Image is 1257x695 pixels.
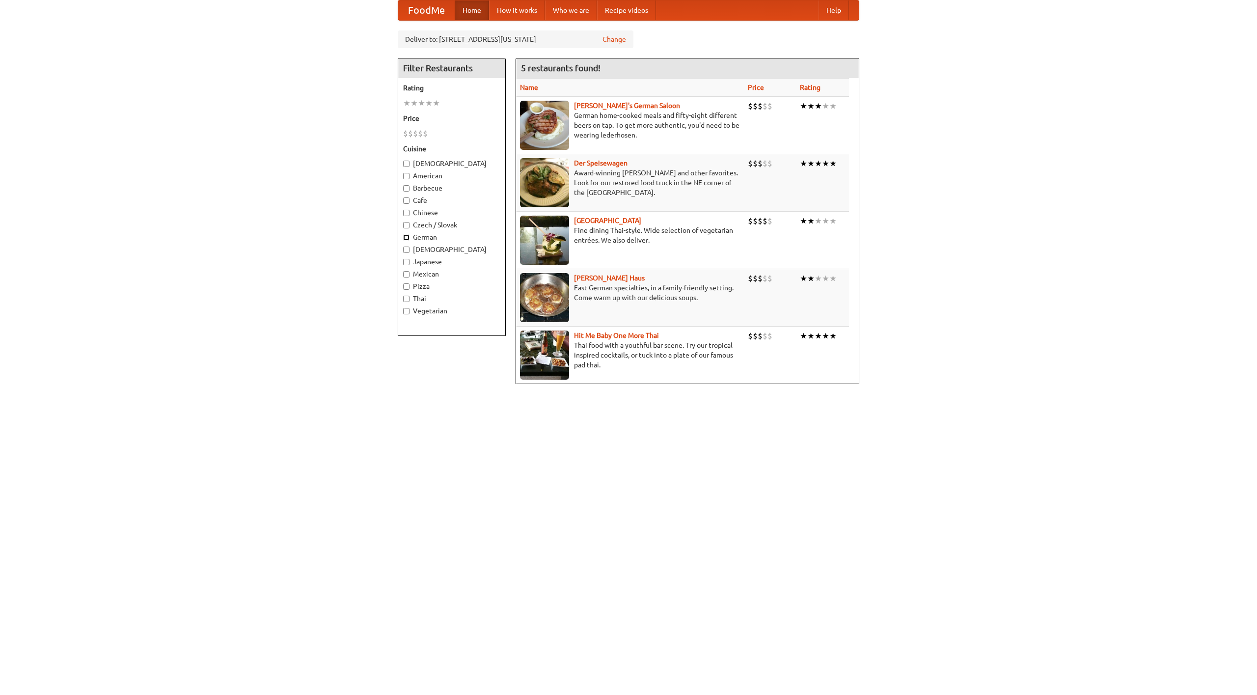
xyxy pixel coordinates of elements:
h5: Cuisine [403,144,500,154]
li: ★ [815,216,822,226]
img: esthers.jpg [520,101,569,150]
b: [PERSON_NAME] Haus [574,274,645,282]
li: ★ [822,273,829,284]
p: Fine dining Thai-style. Wide selection of vegetarian entrées. We also deliver. [520,225,740,245]
label: Thai [403,294,500,304]
input: Barbecue [403,185,410,192]
li: ★ [800,331,807,341]
label: Czech / Slovak [403,220,500,230]
input: Mexican [403,271,410,278]
a: Name [520,83,538,91]
li: $ [753,158,758,169]
a: Recipe videos [597,0,656,20]
li: ★ [800,273,807,284]
h4: Filter Restaurants [398,58,505,78]
p: East German specialties, in a family-friendly setting. Come warm up with our delicious soups. [520,283,740,303]
a: [GEOGRAPHIC_DATA] [574,217,641,224]
li: $ [758,101,763,111]
a: [PERSON_NAME]'s German Saloon [574,102,680,110]
li: ★ [410,98,418,109]
li: ★ [800,158,807,169]
li: ★ [822,331,829,341]
img: kohlhaus.jpg [520,273,569,322]
label: Pizza [403,281,500,291]
p: Thai food with a youthful bar scene. Try our tropical inspired cocktails, or tuck into a plate of... [520,340,740,370]
input: Cafe [403,197,410,204]
li: ★ [829,158,837,169]
p: German home-cooked meals and fifty-eight different beers on tap. To get more authentic, you'd nee... [520,111,740,140]
a: Price [748,83,764,91]
li: ★ [807,273,815,284]
li: ★ [829,101,837,111]
li: $ [748,101,753,111]
li: ★ [822,216,829,226]
li: ★ [800,216,807,226]
li: ★ [829,273,837,284]
li: ★ [807,216,815,226]
li: $ [767,216,772,226]
img: speisewagen.jpg [520,158,569,207]
li: ★ [807,158,815,169]
input: Japanese [403,259,410,265]
li: $ [423,128,428,139]
a: Rating [800,83,820,91]
div: Deliver to: [STREET_ADDRESS][US_STATE] [398,30,633,48]
label: Mexican [403,269,500,279]
input: [DEMOGRAPHIC_DATA] [403,161,410,167]
label: Chinese [403,208,500,218]
li: $ [748,216,753,226]
li: $ [758,158,763,169]
li: $ [748,158,753,169]
li: ★ [815,158,822,169]
label: German [403,232,500,242]
li: ★ [425,98,433,109]
li: $ [748,331,753,341]
li: $ [753,273,758,284]
li: $ [763,216,767,226]
li: $ [763,331,767,341]
li: $ [418,128,423,139]
li: ★ [403,98,410,109]
input: Thai [403,296,410,302]
li: ★ [815,101,822,111]
li: ★ [807,331,815,341]
li: $ [753,216,758,226]
li: ★ [829,331,837,341]
li: $ [767,331,772,341]
label: American [403,171,500,181]
img: satay.jpg [520,216,569,265]
li: $ [748,273,753,284]
li: $ [767,158,772,169]
li: $ [753,101,758,111]
li: $ [758,216,763,226]
li: $ [767,273,772,284]
a: Who we are [545,0,597,20]
li: $ [758,273,763,284]
input: German [403,234,410,241]
li: ★ [815,273,822,284]
input: Czech / Slovak [403,222,410,228]
img: babythai.jpg [520,331,569,380]
li: $ [408,128,413,139]
li: $ [763,158,767,169]
ng-pluralize: 5 restaurants found! [521,63,601,73]
li: $ [763,101,767,111]
a: How it works [489,0,545,20]
a: Help [819,0,849,20]
li: $ [763,273,767,284]
label: Cafe [403,195,500,205]
a: Hit Me Baby One More Thai [574,332,659,339]
input: [DEMOGRAPHIC_DATA] [403,247,410,253]
input: Chinese [403,210,410,216]
label: Barbecue [403,183,500,193]
li: ★ [822,158,829,169]
a: Der Speisewagen [574,159,628,167]
a: Home [455,0,489,20]
h5: Price [403,113,500,123]
li: ★ [807,101,815,111]
li: ★ [815,331,822,341]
